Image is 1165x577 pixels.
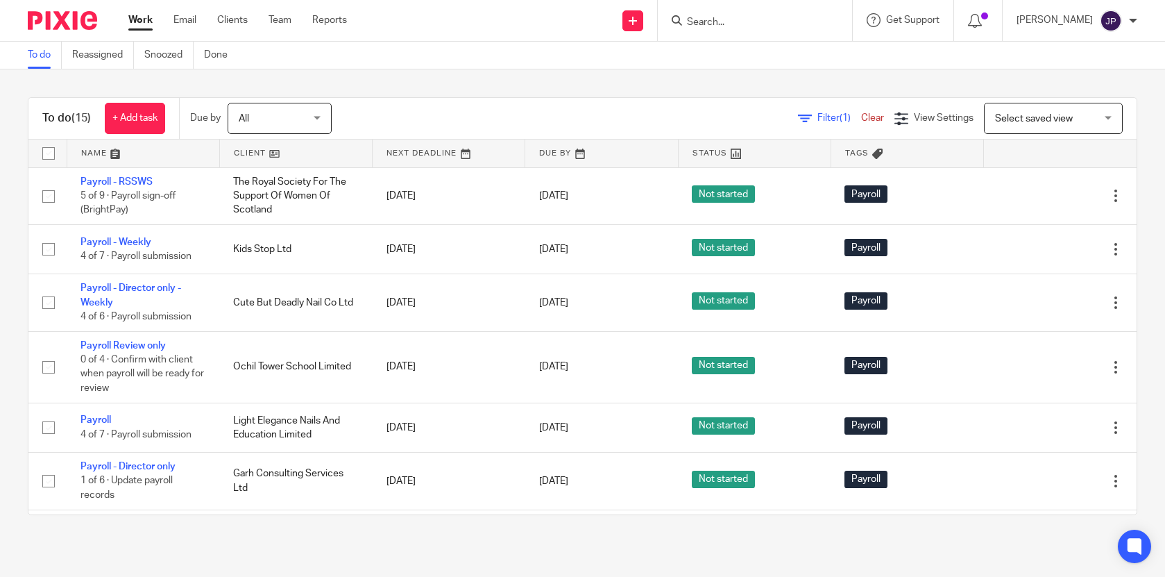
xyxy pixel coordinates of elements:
span: Get Support [886,15,939,25]
a: Snoozed [144,42,194,69]
span: Filter [817,113,861,123]
span: Payroll [844,357,887,374]
img: svg%3E [1100,10,1122,32]
img: Pixie [28,11,97,30]
span: 4 of 7 · Payroll submission [80,430,192,440]
td: [DATE] [373,403,525,452]
span: (1) [840,113,851,123]
span: [DATE] [539,423,568,433]
span: [DATE] [539,191,568,201]
p: [PERSON_NAME] [1017,13,1093,27]
span: 4 of 6 · Payroll submission [80,312,192,321]
a: Work [128,13,153,27]
span: Not started [692,239,755,256]
span: [DATE] [539,476,568,486]
td: [DATE] [373,224,525,274]
td: [DATE] [373,453,525,510]
span: 1 of 6 · Update payroll records [80,476,173,501]
span: Payroll [844,185,887,203]
td: Kids Stop Ltd [219,224,372,274]
td: [DATE] [373,274,525,331]
span: Not started [692,417,755,435]
span: [DATE] [539,298,568,308]
span: (15) [71,112,91,124]
a: Email [173,13,196,27]
h1: To do [42,111,91,126]
td: Garh Consulting Services Ltd [219,453,372,510]
a: Payroll - Director only [80,462,176,471]
td: [DATE] [373,510,525,567]
td: The Royal Society For The Support Of Women Of Scotland [219,167,372,224]
span: Payroll [844,417,887,435]
a: Payroll - Director only - Weekly [80,283,181,307]
a: Payroll - RSSWS [80,177,153,187]
span: Payroll [844,292,887,310]
input: Search [686,17,810,29]
span: Not started [692,471,755,488]
p: Due by [190,111,221,125]
a: Reports [312,13,347,27]
a: Clients [217,13,248,27]
a: Payroll - Weekly [80,237,151,247]
span: 5 of 9 · Payroll sign-off (BrightPay) [80,191,176,215]
span: All [239,114,249,124]
td: Cute But Deadly Nail Co Ltd [219,274,372,331]
span: Tags [845,149,869,157]
td: Ochil Tower School Limited [219,331,372,403]
span: 4 of 7 · Payroll submission [80,251,192,261]
span: View Settings [914,113,973,123]
span: Not started [692,292,755,310]
a: Team [269,13,291,27]
td: Egia Financial Limited [219,510,372,567]
span: 0 of 4 · Confirm with client when payroll will be ready for review [80,355,204,393]
span: Select saved view [995,114,1073,124]
span: Not started [692,357,755,374]
a: + Add task [105,103,165,134]
a: Payroll Review only [80,341,166,351]
span: Payroll [844,239,887,256]
span: [DATE] [539,244,568,254]
span: [DATE] [539,362,568,372]
td: [DATE] [373,331,525,403]
span: Not started [692,185,755,203]
td: Light Elegance Nails And Education Limited [219,403,372,452]
td: [DATE] [373,167,525,224]
a: Payroll [80,415,111,425]
a: Clear [861,113,884,123]
a: To do [28,42,62,69]
a: Reassigned [72,42,134,69]
a: Done [204,42,238,69]
span: Payroll [844,471,887,488]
